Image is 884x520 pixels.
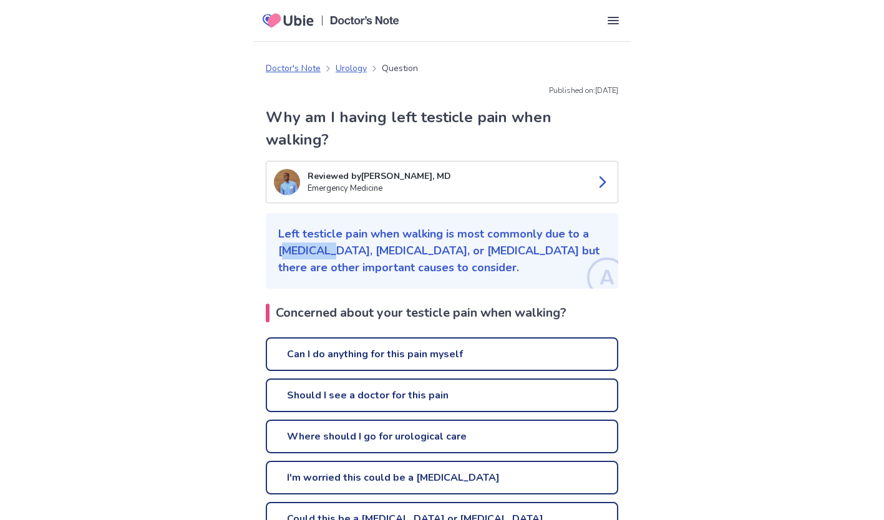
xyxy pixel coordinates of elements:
p: Left testicle pain when walking is most commonly due to a [MEDICAL_DATA], [MEDICAL_DATA], or [MED... [278,226,606,276]
a: Should I see a doctor for this pain [266,378,618,412]
p: Reviewed by [PERSON_NAME], MD [308,170,585,183]
a: Urology [336,62,367,75]
a: I'm worried this could be a [MEDICAL_DATA] [266,461,618,494]
img: Tomas Diaz [274,169,300,195]
img: Doctors Note Logo [330,16,399,25]
p: Published on: [DATE] [266,85,618,96]
h2: Concerned about your testicle pain when walking? [266,304,618,322]
a: Can I do anything for this pain myself [266,337,618,371]
a: Doctor's Note [266,62,321,75]
a: Where should I go for urological care [266,420,618,453]
h1: Why am I having left testicle pain when walking? [266,106,618,151]
p: Question [382,62,418,75]
a: Tomas DiazReviewed by[PERSON_NAME], MDEmergency Medicine [266,161,618,203]
p: Emergency Medicine [308,183,585,195]
nav: breadcrumb [266,62,418,75]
